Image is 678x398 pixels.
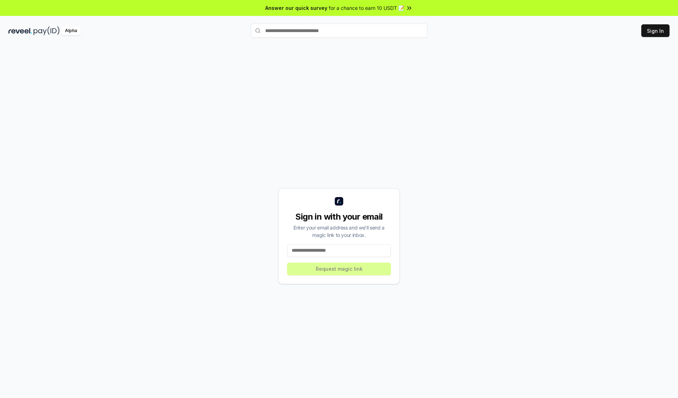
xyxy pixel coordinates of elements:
img: logo_small [335,197,343,206]
div: Enter your email address and we’ll send a magic link to your inbox. [287,224,391,239]
button: Sign In [641,24,670,37]
img: pay_id [34,26,60,35]
img: reveel_dark [8,26,32,35]
div: Alpha [61,26,81,35]
span: Answer our quick survey [265,4,327,12]
div: Sign in with your email [287,211,391,222]
span: for a chance to earn 10 USDT 📝 [329,4,404,12]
